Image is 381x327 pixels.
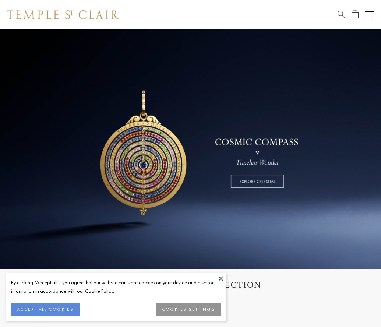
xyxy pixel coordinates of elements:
button: ACCEPT ALL COOKIES [11,303,80,316]
img: Temple St. Clair [7,10,119,19]
button: Open navigation [365,10,374,19]
button: COOKIES SETTINGS [156,303,221,316]
div: By clicking “Accept all”, you agree that our website can store cookies on your device and disclos... [11,278,221,295]
a: Open Shopping Bag [352,10,359,19]
a: Search [338,10,345,19]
